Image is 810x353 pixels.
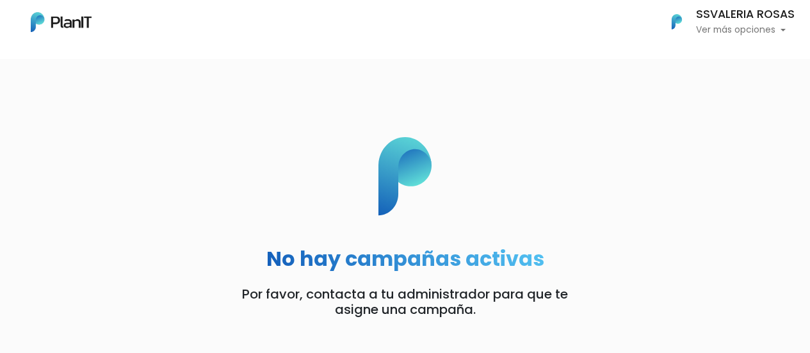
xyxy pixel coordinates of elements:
img: PlanIt Logo [31,12,92,32]
p: Por favor, contacta a tu administrador para que te asigne una campaña. [181,286,629,317]
img: PlanIt Logo [663,8,691,36]
p: Ver más opciones [696,26,795,35]
button: PlanIt Logo SSVALERIA ROSAS Ver más opciones [655,5,795,38]
img: p_logo-cf95315c21ec54a07da33abe4a980685f2930ff06ee032fe1bfa050a97dd1b1f.svg [333,137,477,216]
h2: No hay campañas activas [266,247,544,271]
h6: SSVALERIA ROSAS [696,9,795,21]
